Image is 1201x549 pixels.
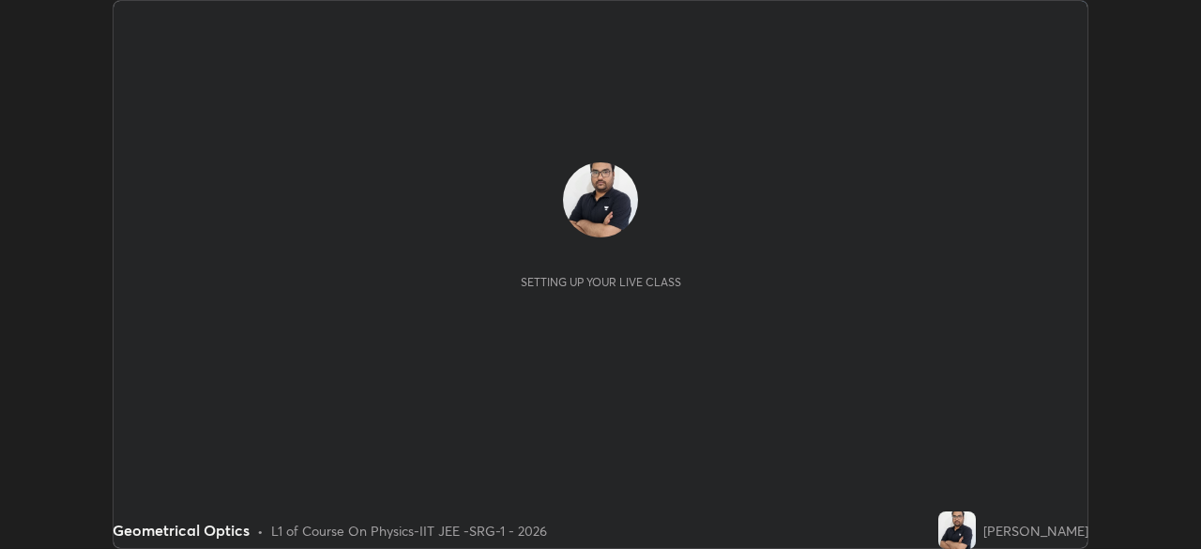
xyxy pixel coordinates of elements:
div: • [257,521,264,541]
div: Geometrical Optics [113,519,250,541]
div: Setting up your live class [521,275,681,289]
img: 11b4e2db86474ac3a43189734ae23d0e.jpg [938,511,976,549]
div: [PERSON_NAME] [983,521,1088,541]
div: L1 of Course On Physics-IIT JEE -SRG-1 - 2026 [271,521,547,541]
img: 11b4e2db86474ac3a43189734ae23d0e.jpg [563,162,638,237]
